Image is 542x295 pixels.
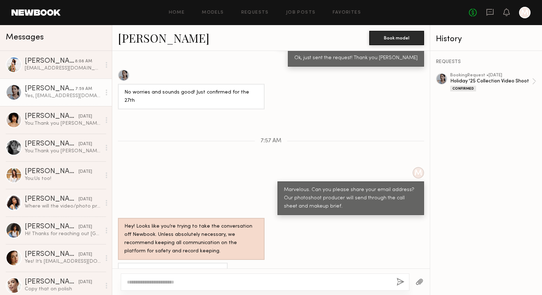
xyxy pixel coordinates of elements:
a: Book model [369,34,424,41]
div: Yes, [EMAIL_ADDRESS][DOMAIN_NAME] [25,92,101,99]
div: REQUESTS [436,60,536,65]
div: [PERSON_NAME] [25,58,75,65]
a: Home [169,10,185,15]
div: [PERSON_NAME] [25,85,75,92]
div: [DATE] [79,279,92,286]
div: Holiday '25 Collection Video Shoot [450,78,532,85]
div: [EMAIL_ADDRESS][DOMAIN_NAME] [25,65,101,72]
a: Models [202,10,224,15]
div: 7:59 AM [75,86,92,92]
div: Copy that on polish [25,286,101,292]
div: Yes! It’s [EMAIL_ADDRESS][DOMAIN_NAME] [25,258,101,265]
a: Job Posts [286,10,316,15]
div: [PERSON_NAME] [25,279,79,286]
div: Yes, [EMAIL_ADDRESS][DOMAIN_NAME] [124,267,221,276]
div: You: Thank you [PERSON_NAME]! It was so lovely to work with you. 🤎 [25,148,101,154]
div: booking Request • [DATE] [450,73,532,78]
div: Ok, just sent the request! Thank you [PERSON_NAME] [294,54,418,62]
button: Book model [369,31,424,45]
span: Messages [6,33,44,42]
div: Where will the video/photo project be taking place? [25,203,101,210]
div: [PERSON_NAME] [25,141,79,148]
div: 8:08 AM [75,58,92,65]
div: Hey! Looks like you’re trying to take the conversation off Newbook. Unless absolutely necessary, ... [124,223,258,256]
div: History [436,35,536,43]
div: [DATE] [79,141,92,148]
div: No worries and sounds good! Just confirmed for the 27th [124,89,258,105]
div: [DATE] [79,224,92,230]
div: [DATE] [79,168,92,175]
div: [DATE] [79,251,92,258]
div: You: Us too! [25,175,101,182]
div: Confirmed [450,86,476,91]
a: Favorites [333,10,361,15]
div: [PERSON_NAME] [25,196,79,203]
a: Requests [241,10,269,15]
div: [DATE] [79,196,92,203]
div: You: Thank you [PERSON_NAME]! You were lovely to work with. [25,120,101,127]
div: [PERSON_NAME] [25,251,79,258]
div: [DATE] [79,113,92,120]
a: M [519,7,531,18]
div: [PERSON_NAME] [25,223,79,230]
span: 7:57 AM [261,138,281,144]
div: Hi! Thanks for reaching out [GEOGRAPHIC_DATA] :) I am available. Can I ask what the agreed rate is? [25,230,101,237]
a: [PERSON_NAME] [118,30,209,46]
a: bookingRequest •[DATE]Holiday '25 Collection Video ShootConfirmed [450,73,536,91]
div: [PERSON_NAME] [25,168,79,175]
div: Marvelous. Can you please share your email address? Our photoshoot producer will send through the... [284,186,418,211]
div: [PERSON_NAME] [25,113,79,120]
